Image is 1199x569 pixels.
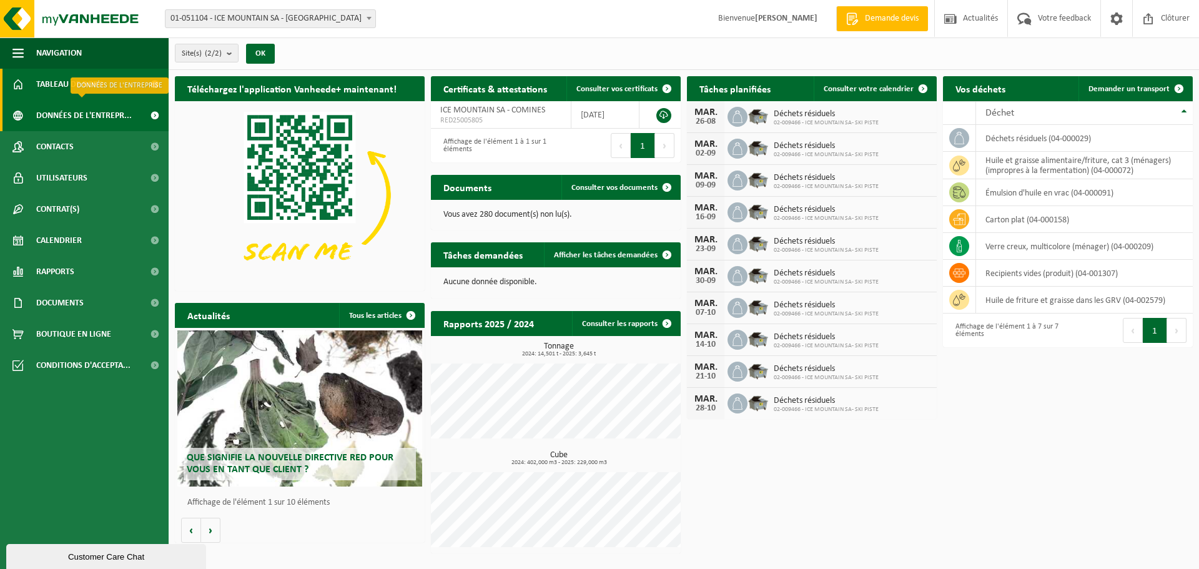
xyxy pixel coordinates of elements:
[566,76,679,101] a: Consulter vos certificats
[693,362,718,372] div: MAR.
[774,237,879,247] span: Déchets résiduels
[755,14,817,23] strong: [PERSON_NAME]
[655,133,674,158] button: Next
[246,44,275,64] button: OK
[1143,318,1167,343] button: 1
[440,106,545,115] span: ICE MOUNTAIN SA - COMINES
[1088,85,1170,93] span: Demander un transport
[437,132,550,159] div: Affichage de l'élément 1 à 1 sur 1 éléments
[181,518,201,543] button: Vorige
[693,330,718,340] div: MAR.
[36,131,74,162] span: Contacts
[774,310,879,318] span: 02-009466 - ICE MOUNTAIN SA- SKI PISTE
[1167,318,1187,343] button: Next
[943,76,1018,101] h2: Vos déchets
[36,287,84,319] span: Documents
[187,498,418,507] p: Affichage de l'élément 1 sur 10 éléments
[339,303,423,328] a: Tous les articles
[693,149,718,158] div: 02-09
[748,137,769,158] img: WB-5000-GAL-GY-01
[572,311,679,336] a: Consulter les rapports
[576,85,658,93] span: Consulter vos certificats
[693,372,718,381] div: 21-10
[437,342,681,357] h3: Tonnage
[440,116,561,126] span: RED25005805
[36,37,82,69] span: Navigation
[571,101,639,129] td: [DATE]
[431,175,504,199] h2: Documents
[611,133,631,158] button: Previous
[431,76,560,101] h2: Certificats & attestations
[36,69,104,100] span: Tableau de bord
[774,141,879,151] span: Déchets résiduels
[774,374,879,382] span: 02-009466 - ICE MOUNTAIN SA- SKI PISTE
[187,453,393,475] span: Que signifie la nouvelle directive RED pour vous en tant que client ?
[824,85,914,93] span: Consulter votre calendrier
[774,396,879,406] span: Déchets résiduels
[774,215,879,222] span: 02-009466 - ICE MOUNTAIN SA- SKI PISTE
[748,392,769,413] img: WB-5000-GAL-GY-01
[36,350,131,381] span: Conditions d'accepta...
[949,317,1062,344] div: Affichage de l'élément 1 à 7 sur 7 éléments
[631,133,655,158] button: 1
[774,332,879,342] span: Déchets résiduels
[693,267,718,277] div: MAR.
[6,542,209,569] iframe: chat widget
[774,279,879,286] span: 02-009466 - ICE MOUNTAIN SA- SKI PISTE
[774,247,879,254] span: 02-009466 - ICE MOUNTAIN SA- SKI PISTE
[437,351,681,357] span: 2024: 14,501 t - 2025: 3,645 t
[36,194,79,225] span: Contrat(s)
[437,451,681,466] h3: Cube
[177,330,422,487] a: Que signifie la nouvelle directive RED pour vous en tant que client ?
[175,303,242,327] h2: Actualités
[748,328,769,349] img: WB-5000-GAL-GY-01
[693,245,718,254] div: 23-09
[774,109,879,119] span: Déchets résiduels
[693,139,718,149] div: MAR.
[561,175,679,200] a: Consulter vos documents
[774,269,879,279] span: Déchets résiduels
[693,107,718,117] div: MAR.
[693,171,718,181] div: MAR.
[165,9,376,28] span: 01-051104 - ICE MOUNTAIN SA - COMINES
[36,162,87,194] span: Utilisateurs
[976,287,1193,314] td: huile de friture et graisse dans les GRV (04-002579)
[554,251,658,259] span: Afficher les tâches demandées
[175,44,239,62] button: Site(s)(2/2)
[748,296,769,317] img: WB-5000-GAL-GY-01
[693,277,718,285] div: 30-09
[985,108,1014,118] span: Déchet
[748,200,769,222] img: WB-5000-GAL-GY-01
[836,6,928,31] a: Demande devis
[693,181,718,190] div: 09-09
[693,394,718,404] div: MAR.
[571,184,658,192] span: Consulter vos documents
[36,100,132,131] span: Données de l'entrepr...
[693,340,718,349] div: 14-10
[182,44,222,63] span: Site(s)
[748,360,769,381] img: WB-5000-GAL-GY-01
[774,183,879,190] span: 02-009466 - ICE MOUNTAIN SA- SKI PISTE
[205,49,222,57] count: (2/2)
[693,404,718,413] div: 28-10
[774,300,879,310] span: Déchets résiduels
[748,264,769,285] img: WB-5000-GAL-GY-01
[976,206,1193,233] td: carton plat (04-000158)
[748,169,769,190] img: WB-5000-GAL-GY-01
[774,364,879,374] span: Déchets résiduels
[201,518,220,543] button: Volgende
[976,125,1193,152] td: déchets résiduels (04-000029)
[175,101,425,289] img: Download de VHEPlus App
[165,10,375,27] span: 01-051104 - ICE MOUNTAIN SA - COMINES
[544,242,679,267] a: Afficher les tâches demandées
[1123,318,1143,343] button: Previous
[443,210,668,219] p: Vous avez 280 document(s) non lu(s).
[976,179,1193,206] td: émulsion d'huile en vrac (04-000091)
[175,76,409,101] h2: Téléchargez l'application Vanheede+ maintenant!
[36,319,111,350] span: Boutique en ligne
[976,260,1193,287] td: recipients vides (produit) (04-001307)
[431,242,535,267] h2: Tâches demandées
[976,152,1193,179] td: huile et graisse alimentaire/friture, cat 3 (ménagers)(impropres à la fermentation) (04-000072)
[687,76,783,101] h2: Tâches planifiées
